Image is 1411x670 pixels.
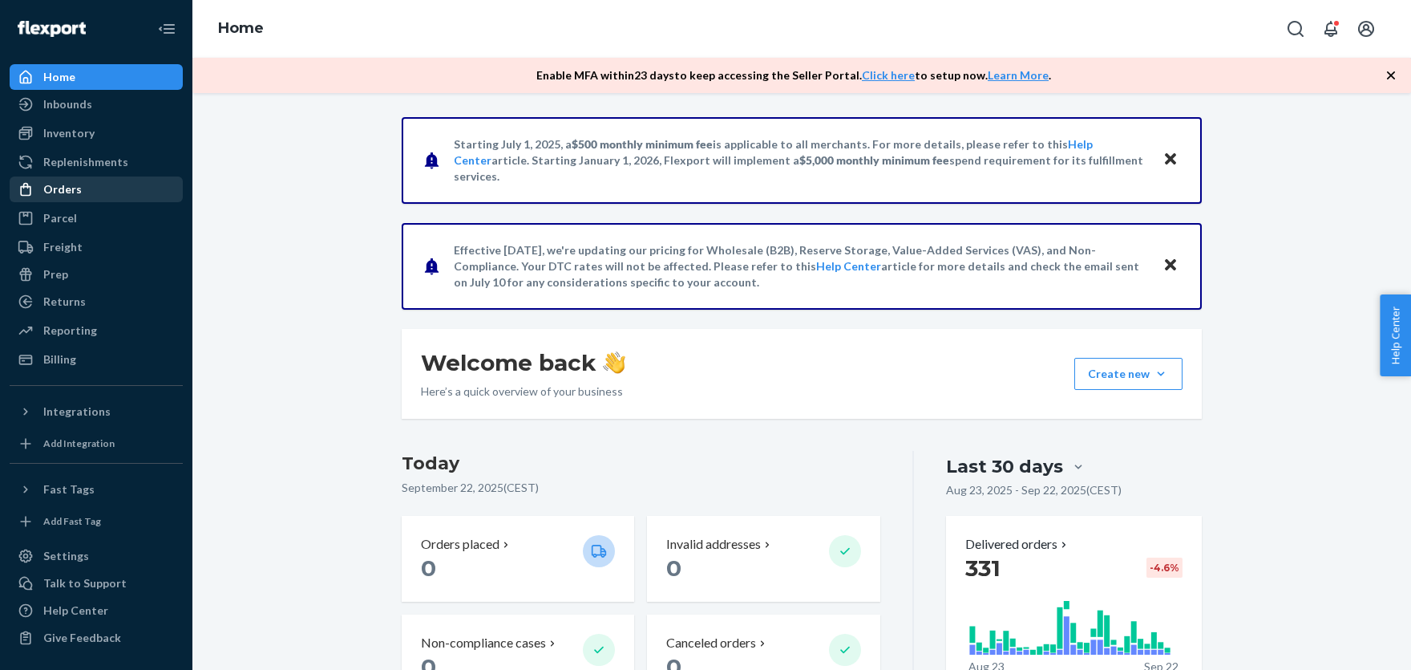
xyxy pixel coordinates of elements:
div: Fast Tags [43,481,95,497]
a: Inventory [10,120,183,146]
div: Talk to Support [43,575,127,591]
div: Billing [43,351,76,367]
span: 0 [421,554,436,582]
a: Returns [10,289,183,315]
button: Open Search Box [1280,13,1312,45]
a: Add Integration [10,431,183,457]
a: Replenishments [10,149,183,175]
div: Freight [43,239,83,255]
div: Inbounds [43,96,92,112]
span: 0 [666,554,681,582]
button: Close [1160,254,1181,278]
img: Flexport logo [18,21,86,37]
button: Open notifications [1315,13,1347,45]
button: Integrations [10,399,183,424]
button: Help Center [1380,294,1411,376]
a: Settings [10,543,183,569]
div: Parcel [43,210,77,226]
h1: Welcome back [421,348,625,377]
div: Inventory [43,125,95,141]
div: Settings [43,548,89,564]
p: Aug 23, 2025 - Sep 22, 2025 ( CEST ) [946,482,1122,498]
button: Close Navigation [151,13,183,45]
p: Invalid addresses [666,535,761,554]
div: Add Integration [43,437,115,450]
div: Integrations [43,404,111,420]
a: Orders [10,177,183,202]
button: Close [1160,148,1181,172]
h3: Today [402,451,880,477]
a: Home [10,64,183,90]
div: Replenishments [43,154,128,170]
button: Create new [1074,358,1183,390]
p: Enable MFA within 23 days to keep accessing the Seller Portal. to setup now. . [536,67,1051,83]
a: Help Center [10,598,183,623]
div: Orders [43,181,82,197]
button: Invalid addresses 0 [647,516,879,602]
button: Orders placed 0 [402,516,634,602]
button: Open account menu [1350,13,1382,45]
div: Add Fast Tag [43,514,101,528]
a: Reporting [10,318,183,343]
p: September 22, 2025 ( CEST ) [402,480,880,496]
div: Reporting [43,323,97,339]
a: Help Center [816,259,881,273]
a: Prep [10,262,183,287]
a: Learn More [988,68,1049,82]
button: Fast Tags [10,477,183,502]
p: Non-compliance cases [421,634,546,652]
a: Home [218,19,264,37]
a: Talk to Support [10,571,183,596]
p: Effective [DATE], we're updating our pricing for Wholesale (B2B), Reserve Storage, Value-Added Se... [454,242,1147,290]
ol: breadcrumbs [205,6,277,52]
p: Starting July 1, 2025, a is applicable to all merchants. For more details, please refer to this a... [454,136,1147,185]
p: Canceled orders [666,634,756,652]
a: Inbounds [10,91,183,117]
a: Click here [862,68,915,82]
span: 331 [965,554,1001,582]
p: Orders placed [421,535,499,554]
img: hand-wave emoji [603,351,625,374]
div: Returns [43,294,86,310]
div: Home [43,69,75,85]
a: Freight [10,234,183,260]
a: Parcel [10,205,183,231]
p: Here’s a quick overview of your business [421,384,625,400]
div: Help Center [43,603,108,619]
button: Give Feedback [10,625,183,651]
span: $500 monthly minimum fee [572,137,713,151]
a: Add Fast Tag [10,509,183,534]
div: Last 30 days [946,454,1063,479]
span: $5,000 monthly minimum fee [799,153,949,167]
div: Prep [43,266,68,282]
div: -4.6 % [1146,558,1183,578]
a: Billing [10,347,183,372]
button: Delivered orders [965,535,1070,554]
div: Give Feedback [43,630,121,646]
